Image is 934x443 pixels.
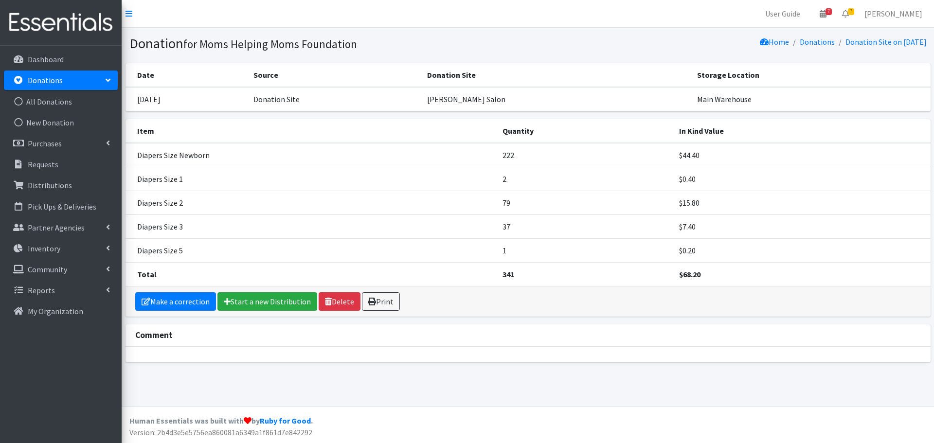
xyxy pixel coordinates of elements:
p: Donations [28,75,63,85]
a: 7 [812,4,834,23]
p: Distributions [28,180,72,190]
td: Diapers Size Newborn [126,143,497,167]
td: 1 [497,238,673,262]
a: Community [4,260,118,279]
a: Inventory [4,239,118,258]
span: 7 [826,8,832,15]
td: Main Warehouse [691,87,931,111]
strong: Human Essentials was built with by . [129,416,313,425]
a: Partner Agencies [4,218,118,237]
a: Purchases [4,134,118,153]
a: All Donations [4,92,118,111]
p: Inventory [28,244,60,253]
td: 79 [497,191,673,214]
a: 7 [834,4,857,23]
a: Requests [4,155,118,174]
a: Delete [319,292,360,311]
th: Storage Location [691,63,931,87]
img: HumanEssentials [4,6,118,39]
td: 37 [497,214,673,238]
p: Partner Agencies [28,223,85,232]
p: Pick Ups & Deliveries [28,202,96,212]
td: Diapers Size 1 [126,167,497,191]
th: Quantity [497,119,673,143]
p: Reports [28,285,55,295]
th: In Kind Value [673,119,930,143]
th: Donation Site [421,63,691,87]
a: Dashboard [4,50,118,69]
strong: Total [137,269,157,279]
td: Diapers Size 3 [126,214,497,238]
strong: $68.20 [679,269,700,279]
td: $44.40 [673,143,930,167]
h1: Donation [129,35,524,52]
td: Donation Site [248,87,421,111]
th: Item [126,119,497,143]
a: Donations [800,37,835,47]
p: Purchases [28,139,62,148]
a: Pick Ups & Deliveries [4,197,118,216]
a: Donations [4,71,118,90]
a: New Donation [4,113,118,132]
a: Print [362,292,400,311]
a: Distributions [4,176,118,195]
a: [PERSON_NAME] [857,4,930,23]
p: Requests [28,159,58,169]
p: My Organization [28,306,83,316]
td: $7.40 [673,214,930,238]
p: Community [28,265,67,274]
a: Start a new Distribution [217,292,317,311]
span: Version: 2b4d3e5e5756ea860081a6349a1f861d7e842292 [129,427,312,437]
p: Dashboard [28,54,64,64]
th: Source [248,63,421,87]
td: Diapers Size 2 [126,191,497,214]
td: Diapers Size 5 [126,238,497,262]
span: 7 [848,8,854,15]
td: [PERSON_NAME] Salon [421,87,691,111]
td: [DATE] [126,87,248,111]
strong: 341 [503,269,514,279]
td: $0.40 [673,167,930,191]
a: Home [760,37,789,47]
a: Reports [4,281,118,300]
strong: Comment [135,330,173,340]
a: Donation Site on [DATE] [845,37,927,47]
a: Make a correction [135,292,216,311]
td: $0.20 [673,238,930,262]
a: User Guide [757,4,808,23]
a: My Organization [4,301,118,321]
th: Date [126,63,248,87]
td: $15.80 [673,191,930,214]
td: 2 [497,167,673,191]
a: Ruby for Good [260,416,311,425]
td: 222 [497,143,673,167]
small: for Moms Helping Moms Foundation [183,37,357,51]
